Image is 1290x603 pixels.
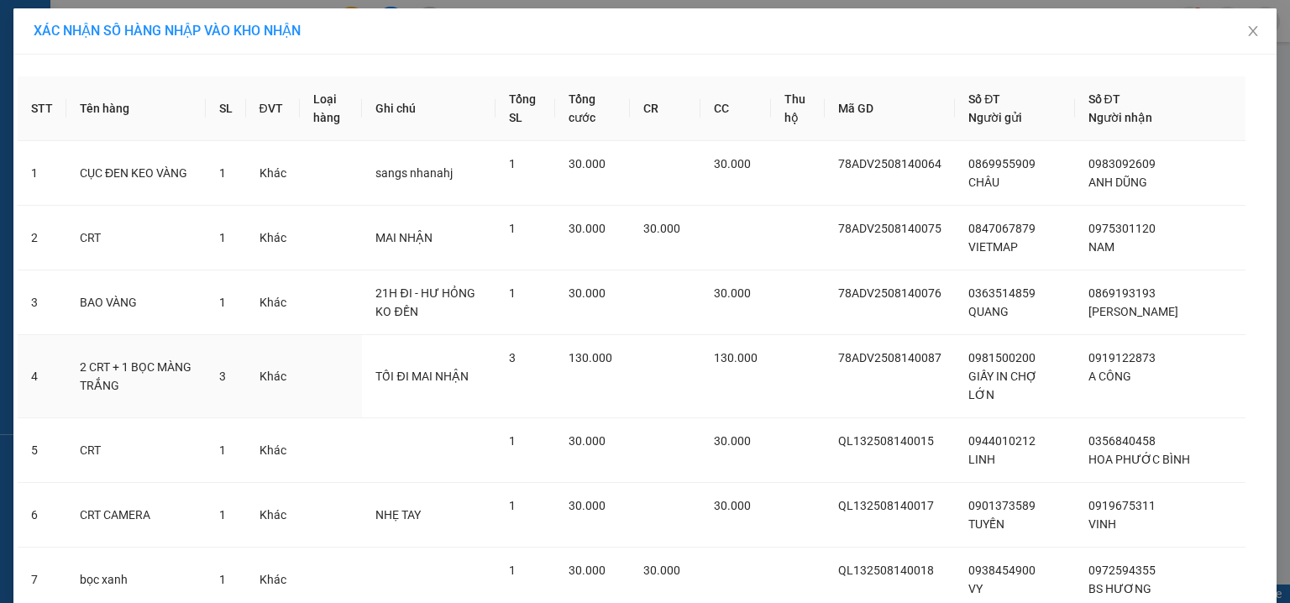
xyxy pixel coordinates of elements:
[18,335,66,418] td: 4
[569,157,606,170] span: 30.000
[1088,582,1151,595] span: BS HƯƠNG
[968,351,1036,364] span: 0981500200
[375,508,421,522] span: NHẸ TAY
[509,222,516,235] span: 1
[968,92,1000,106] span: Số ĐT
[968,157,1036,170] span: 0869955909
[246,335,300,418] td: Khác
[509,564,516,577] span: 1
[18,206,66,270] td: 2
[66,483,206,548] td: CRT CAMERA
[1088,286,1156,300] span: 0869193193
[1088,240,1114,254] span: NAM
[18,76,66,141] th: STT
[246,141,300,206] td: Khác
[569,564,606,577] span: 30.000
[219,166,226,180] span: 1
[66,335,206,418] td: 2 CRT + 1 BỌC MÀNG TRẮNG
[968,222,1036,235] span: 0847067879
[18,141,66,206] td: 1
[509,157,516,170] span: 1
[18,270,66,335] td: 3
[968,564,1036,577] span: 0938454900
[66,206,206,270] td: CRT
[968,499,1036,512] span: 0901373589
[771,76,825,141] th: Thu hộ
[375,370,468,383] span: TỐI ĐI MAI NHẬN
[569,222,606,235] span: 30.000
[838,286,941,300] span: 78ADV2508140076
[300,76,363,141] th: Loại hàng
[838,564,934,577] span: QL132508140018
[714,286,751,300] span: 30.000
[375,286,475,318] span: 21H ĐI - HƯ HỎNG KO ĐỀN
[838,499,934,512] span: QL132508140017
[968,517,1004,531] span: TUYẾN
[700,76,771,141] th: CC
[206,76,246,141] th: SL
[968,370,1037,401] span: GIẤY IN CHỢ LỚN
[66,418,206,483] td: CRT
[66,76,206,141] th: Tên hàng
[246,76,300,141] th: ĐVT
[968,582,983,595] span: VY
[509,351,516,364] span: 3
[219,296,226,309] span: 1
[1088,157,1156,170] span: 0983092609
[1088,92,1120,106] span: Số ĐT
[714,351,758,364] span: 130.000
[968,305,1009,318] span: QUANG
[246,206,300,270] td: Khác
[825,76,955,141] th: Mã GD
[1088,434,1156,448] span: 0356840458
[714,157,751,170] span: 30.000
[219,508,226,522] span: 1
[569,434,606,448] span: 30.000
[219,231,226,244] span: 1
[34,23,301,39] span: XÁC NHẬN SỐ HÀNG NHẬP VÀO KHO NHẬN
[219,443,226,457] span: 1
[714,434,751,448] span: 30.000
[18,418,66,483] td: 5
[66,270,206,335] td: BAO VÀNG
[968,240,1018,254] span: VIETMAP
[714,499,751,512] span: 30.000
[18,483,66,548] td: 6
[968,286,1036,300] span: 0363514859
[1088,370,1131,383] span: A CÔNG
[968,176,999,189] span: CHÂU
[496,76,555,141] th: Tổng SL
[968,453,995,466] span: LINH
[509,434,516,448] span: 1
[838,351,941,364] span: 78ADV2508140087
[1088,453,1190,466] span: HOA PHƯỚC BÌNH
[246,418,300,483] td: Khác
[509,286,516,300] span: 1
[219,370,226,383] span: 3
[219,573,226,586] span: 1
[569,499,606,512] span: 30.000
[1088,564,1156,577] span: 0972594355
[375,231,433,244] span: MAI NHẬN
[569,286,606,300] span: 30.000
[1088,351,1156,364] span: 0919122873
[1230,8,1277,55] button: Close
[968,434,1036,448] span: 0944010212
[1088,176,1147,189] span: ANH DŨNG
[569,351,612,364] span: 130.000
[1246,24,1260,38] span: close
[1088,222,1156,235] span: 0975301120
[1088,499,1156,512] span: 0919675311
[246,483,300,548] td: Khác
[643,564,680,577] span: 30.000
[509,499,516,512] span: 1
[555,76,630,141] th: Tổng cước
[375,166,453,180] span: sangs nhanahj
[362,76,496,141] th: Ghi chú
[66,141,206,206] td: CỤC ĐEN KEO VÀNG
[630,76,700,141] th: CR
[838,222,941,235] span: 78ADV2508140075
[1088,111,1152,124] span: Người nhận
[1088,305,1178,318] span: [PERSON_NAME]
[1088,517,1116,531] span: VINH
